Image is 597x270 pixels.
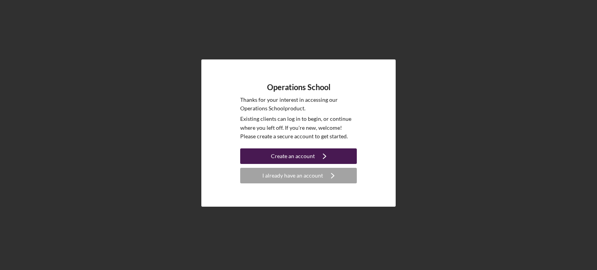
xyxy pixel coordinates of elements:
[271,148,315,164] div: Create an account
[240,96,357,113] p: Thanks for your interest in accessing our Operations School product.
[240,115,357,141] p: Existing clients can log in to begin, or continue where you left off. If you're new, welcome! Ple...
[240,148,357,166] a: Create an account
[240,148,357,164] button: Create an account
[267,83,330,92] h4: Operations School
[262,168,323,183] div: I already have an account
[240,168,357,183] button: I already have an account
